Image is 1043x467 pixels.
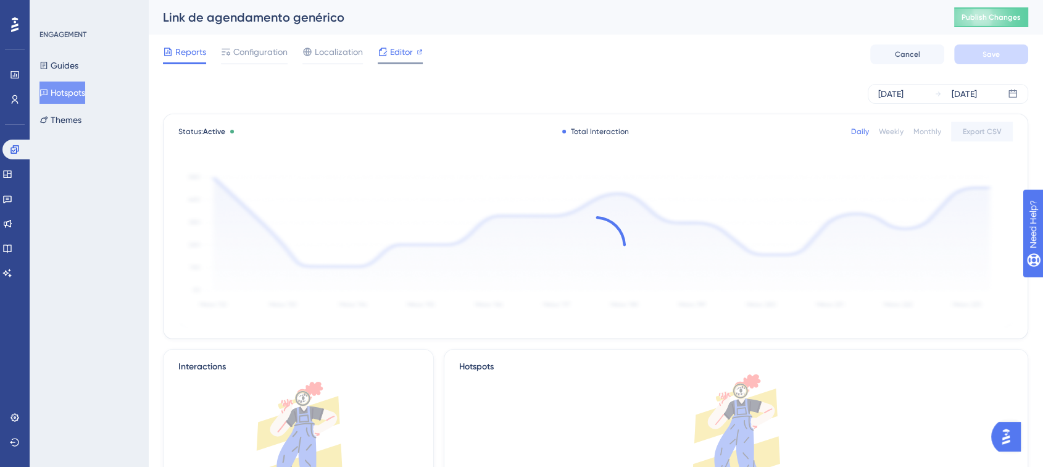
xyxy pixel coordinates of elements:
[39,30,86,40] div: ENGAGEMENT
[913,127,941,137] div: Monthly
[178,127,225,137] span: Status:
[203,127,225,136] span: Active
[315,44,363,59] span: Localization
[562,127,629,137] div: Total Interaction
[233,44,288,59] span: Configuration
[963,127,1002,137] span: Export CSV
[459,360,1013,374] div: Hotspots
[954,44,1028,64] button: Save
[163,9,923,26] div: Link de agendamento genérico
[962,12,1021,22] span: Publish Changes
[39,54,78,77] button: Guides
[29,3,77,18] span: Need Help?
[952,86,977,101] div: [DATE]
[951,122,1013,141] button: Export CSV
[954,7,1028,27] button: Publish Changes
[39,109,81,131] button: Themes
[983,49,1000,59] span: Save
[879,127,904,137] div: Weekly
[390,44,413,59] span: Editor
[175,44,206,59] span: Reports
[870,44,944,64] button: Cancel
[39,82,85,104] button: Hotspots
[878,86,904,101] div: [DATE]
[851,127,869,137] div: Daily
[991,418,1028,455] iframe: UserGuiding AI Assistant Launcher
[178,360,226,374] div: Interactions
[895,49,920,59] span: Cancel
